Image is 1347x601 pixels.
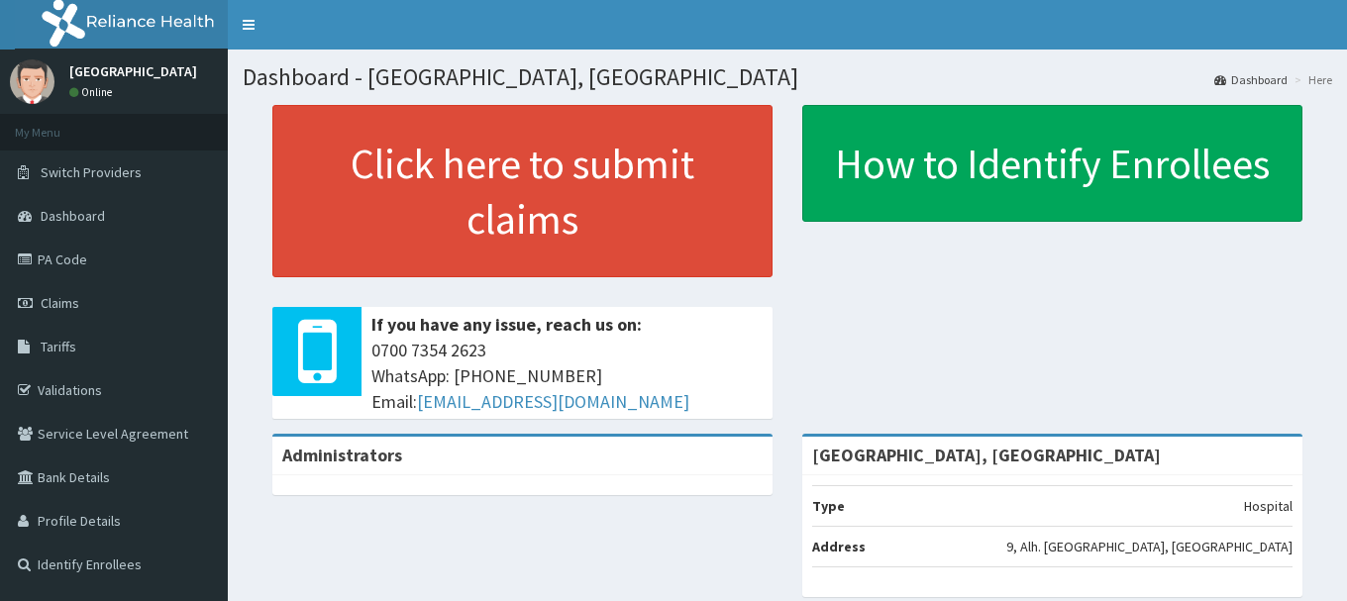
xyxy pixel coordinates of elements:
h1: Dashboard - [GEOGRAPHIC_DATA], [GEOGRAPHIC_DATA] [243,64,1332,90]
span: Switch Providers [41,163,142,181]
b: Address [812,538,866,555]
b: If you have any issue, reach us on: [371,313,642,336]
a: How to Identify Enrollees [802,105,1302,222]
b: Administrators [282,444,402,466]
span: 0700 7354 2623 WhatsApp: [PHONE_NUMBER] Email: [371,338,763,414]
a: Dashboard [1214,71,1288,88]
a: Click here to submit claims [272,105,773,277]
span: Tariffs [41,338,76,355]
p: [GEOGRAPHIC_DATA] [69,64,197,78]
img: User Image [10,59,54,104]
b: Type [812,497,845,515]
a: [EMAIL_ADDRESS][DOMAIN_NAME] [417,390,689,413]
span: Dashboard [41,207,105,225]
strong: [GEOGRAPHIC_DATA], [GEOGRAPHIC_DATA] [812,444,1161,466]
p: Hospital [1244,496,1293,516]
a: Online [69,85,117,99]
li: Here [1290,71,1332,88]
p: 9, Alh. [GEOGRAPHIC_DATA], [GEOGRAPHIC_DATA] [1006,537,1293,556]
span: Claims [41,294,79,312]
